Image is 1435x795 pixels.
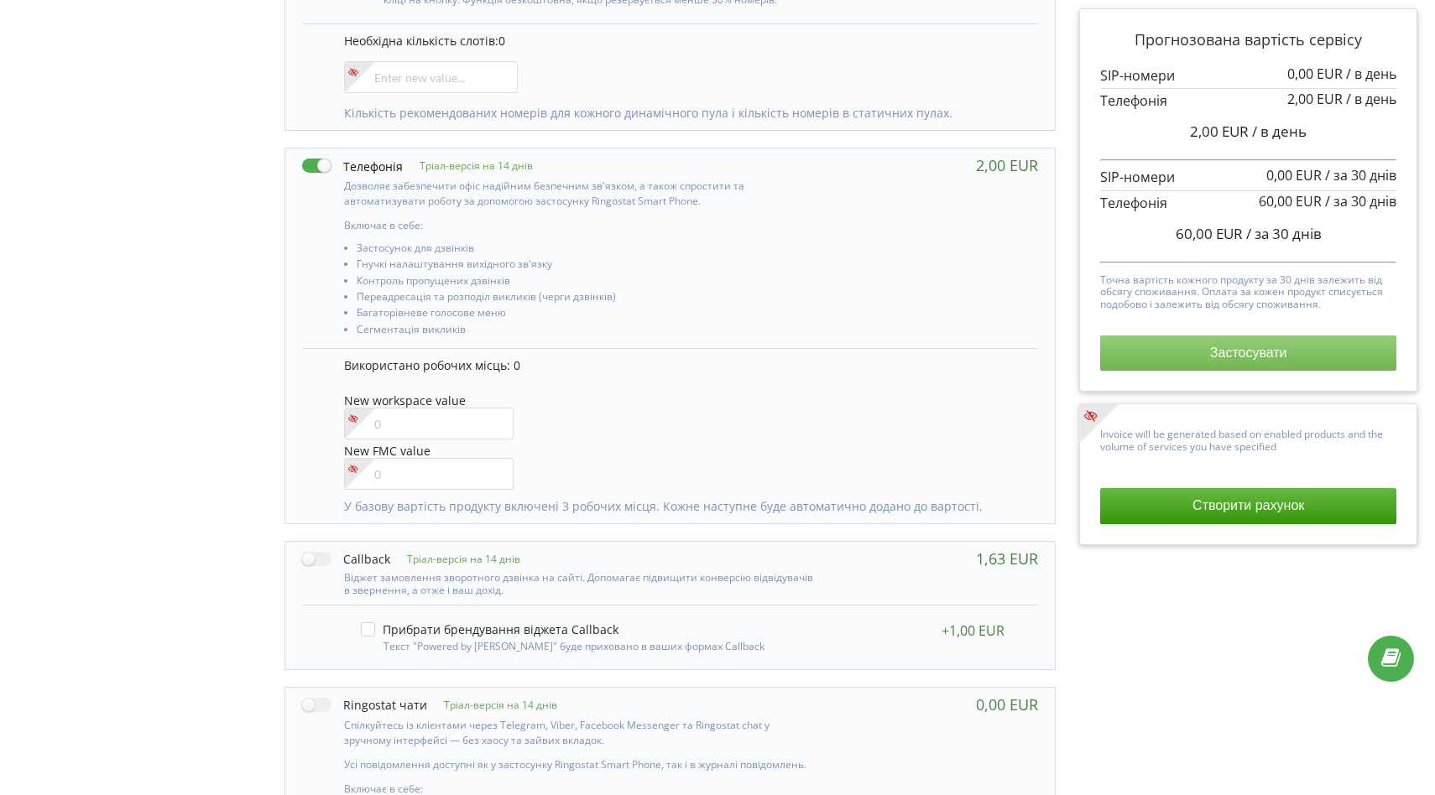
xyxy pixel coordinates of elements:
p: Усі повідомлення доступні як у застосунку Ringostat Smart Phone, так і в журналі повідомлень. [344,757,817,772]
input: 0 [344,458,514,490]
span: / за 30 днів [1246,224,1322,243]
span: / в день [1252,122,1307,141]
span: 2,00 EUR [1190,122,1249,141]
li: Багаторівневе голосове меню [357,307,817,323]
div: +1,00 EUR [942,622,1004,639]
span: New workspace value [344,392,466,408]
p: Кількість рекомендованих номерів для кожного динамічного пула і кількість номерів в статичних пулах. [344,105,1021,122]
p: Тріал-версія на 14 днів [403,158,533,173]
span: / в день [1346,90,1396,108]
p: SIP-номери [1100,66,1396,86]
label: Прибрати брендування віджета Callback [361,622,618,637]
div: Віджет замовлення зворотного дзвінка на сайті. Допомагає підвищити конверсію відвідувачів в зверн... [302,568,817,596]
li: Сегментація викликів [357,324,817,340]
span: New FMC value [344,443,430,459]
li: Гнучкі налаштування вихідного зв'язку [357,258,817,274]
li: Контроль пропущених дзвінків [357,275,817,291]
button: Створити рахунок [1100,488,1396,523]
p: Телефонія [1100,91,1396,111]
input: Enter new value... [344,61,518,93]
span: 0,00 EUR [1287,65,1343,83]
p: SIP-номери [1100,168,1396,187]
label: Callback [302,550,390,568]
span: Використано робочих місць: 0 [344,357,520,373]
div: Текст "Powered by [PERSON_NAME]" буде приховано в ваших формах Callback [361,637,811,652]
span: / за 30 днів [1325,166,1396,184]
p: Тріал-версія на 14 днів [427,698,557,712]
span: 2,00 EUR [1287,90,1343,108]
span: 0 [498,33,505,49]
p: У базову вартість продукту включені 3 робочих місця. Кожне наступне буде автоматично додано до ва... [344,498,1021,515]
span: 0,00 EUR [1266,166,1322,184]
p: Необхідна кількість слотів: [344,33,1021,49]
div: 2,00 EUR [976,157,1038,174]
li: Застосунок для дзвінків [357,242,817,258]
p: Тріал-версія на 14 днів [390,552,520,566]
p: Invoice will be generated based on enabled products and the volume of services you have specified [1100,424,1396,453]
span: 60,00 EUR [1176,224,1243,243]
li: Переадресація та розподіл викликів (черги дзвінків) [357,291,817,307]
label: Телефонія [302,157,403,174]
div: 1,63 EUR [976,550,1038,567]
p: Прогнозована вартість сервісу [1100,29,1396,51]
p: Включає в себе: [344,218,817,232]
span: 60,00 EUR [1259,192,1322,210]
p: Точна вартість кожного продукту за 30 днів залежить від обсягу споживання. Оплата за кожен продук... [1100,270,1396,310]
label: Ringostat чати [302,696,427,714]
button: Застосувати [1100,335,1396,371]
span: / за 30 днів [1325,192,1396,210]
span: / в день [1346,65,1396,83]
p: Дозволяє забезпечити офіс надійним безпечним зв'язком, а також спростити та автоматизувати роботу... [344,179,817,207]
p: Спілкуйтесь із клієнтами через Telegram, Viber, Facebook Messenger та Ringostat chat у зручному і... [344,718,817,746]
p: Телефонія [1100,194,1396,213]
div: 0,00 EUR [976,696,1038,713]
input: 0 [344,408,514,439]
